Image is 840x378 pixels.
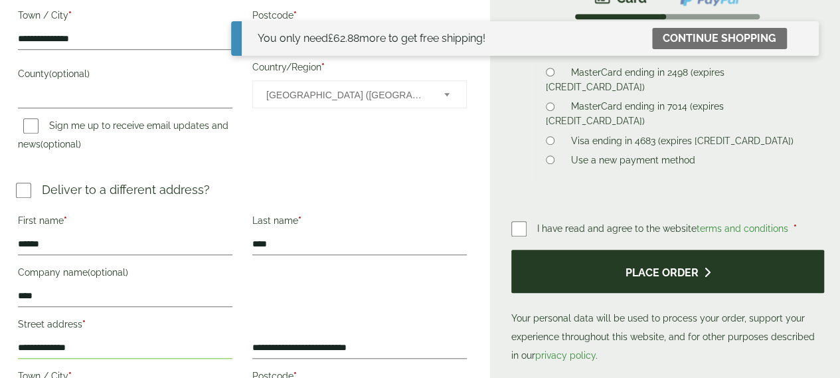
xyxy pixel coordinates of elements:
span: Country/Region [252,80,467,108]
label: Country/Region [252,58,467,80]
abbr: required [294,10,297,21]
label: Use a new payment method [566,155,701,169]
p: Your personal data will be used to process your order, support your experience throughout this we... [511,250,824,365]
label: MasterCard ending in 7014 (expires [CREDIT_CARD_DATA]) [546,101,724,130]
button: Place order [511,250,824,293]
label: Sign me up to receive email updates and news [18,120,228,153]
label: Town / City [18,6,232,29]
label: First name [18,211,232,234]
span: (optional) [41,139,81,149]
label: Visa ending in 4683 (expires [CREDIT_CARD_DATA]) [566,136,799,150]
label: Postcode [252,6,467,29]
abbr: required [321,62,325,72]
abbr: required [68,10,72,21]
abbr: required [82,319,86,330]
span: 62.88 [328,32,359,45]
label: Company name [18,263,232,286]
span: United Kingdom (UK) [266,81,426,109]
input: Sign me up to receive email updates and news(optional) [23,118,39,134]
label: Street address [18,315,232,337]
a: terms and conditions [697,223,788,234]
a: privacy policy [535,350,596,361]
span: (optional) [49,68,90,79]
span: I have read and agree to the website [537,223,791,234]
abbr: required [64,215,67,226]
label: Last name [252,211,467,234]
div: You only need more to get free shipping! [258,31,485,47]
span: (optional) [88,267,128,278]
abbr: required [794,223,797,234]
label: County [18,64,232,87]
span: £ [328,32,333,45]
abbr: required [298,215,301,226]
p: Deliver to a different address? [42,181,210,199]
a: Continue shopping [652,28,787,49]
label: MasterCard ending in 2498 (expires [CREDIT_CARD_DATA]) [546,67,724,96]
